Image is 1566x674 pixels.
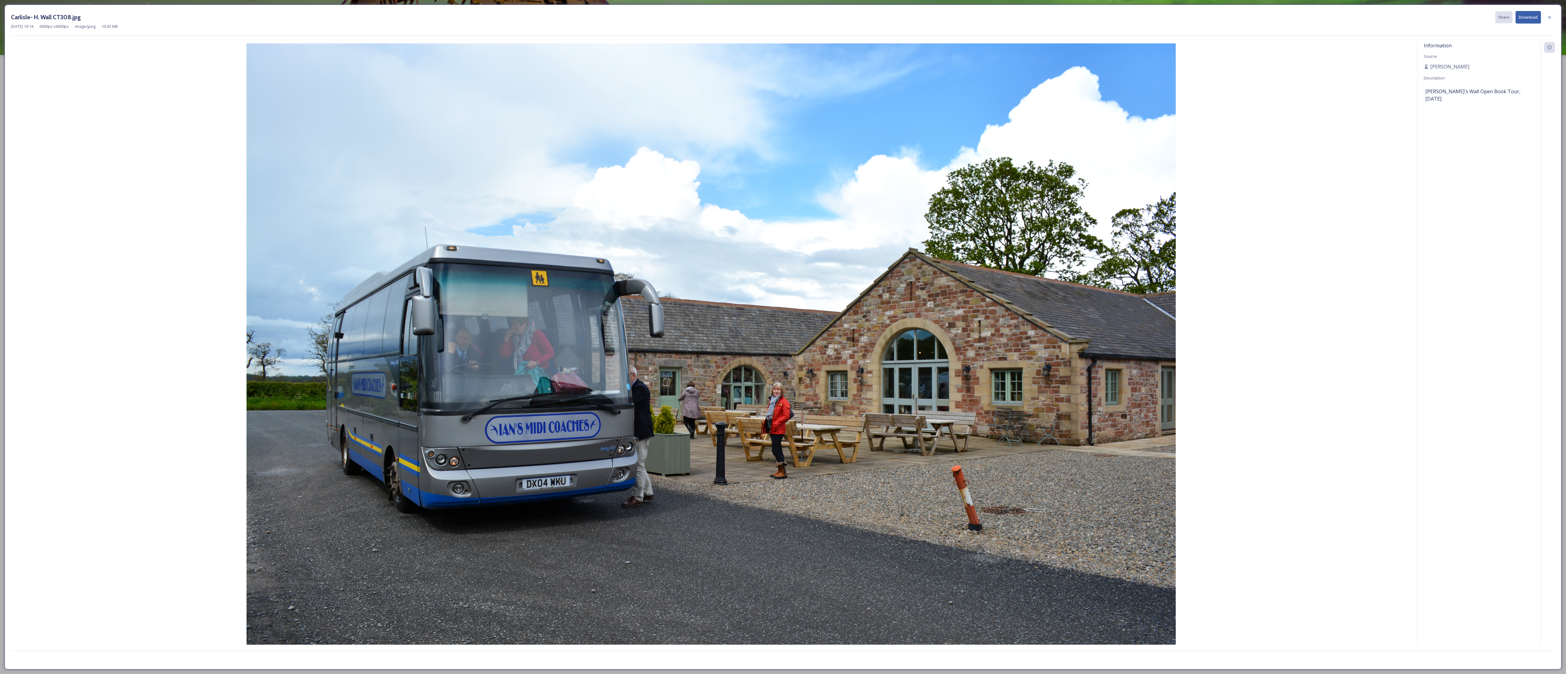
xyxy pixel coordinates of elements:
[102,24,118,29] span: 10.63 MB
[1495,11,1512,23] button: Share
[11,24,33,29] span: [DATE] 10:14
[1424,75,1445,81] span: Description
[75,24,95,29] span: image/jpeg
[1430,63,1469,70] span: [PERSON_NAME]
[1425,88,1533,102] span: [PERSON_NAME]'s Wall Open Book Tour, [DATE]
[1424,53,1437,59] span: Source
[1424,42,1452,49] span: Information
[39,24,69,29] span: 6000 px x 4000 px
[11,13,81,22] h3: Carlisle- H. Wall CT308.jpg
[11,43,1411,662] img: Carlisle-%20H.%20Wall%20CT308.jpg
[1516,11,1541,24] button: Download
